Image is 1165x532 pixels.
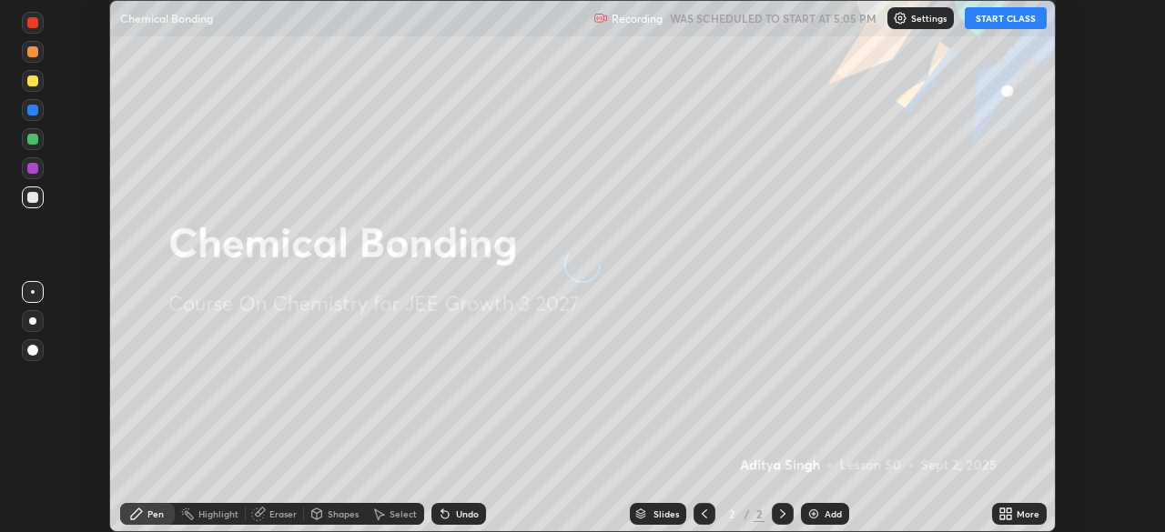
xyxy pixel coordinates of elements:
div: Slides [653,509,679,518]
p: Chemical Bonding [120,11,213,25]
div: Pen [147,509,164,518]
div: Shapes [328,509,359,518]
div: Eraser [269,509,297,518]
img: recording.375f2c34.svg [593,11,608,25]
div: 2 [723,508,741,519]
div: Undo [456,509,479,518]
img: add-slide-button [806,507,821,521]
div: 2 [754,506,765,522]
h5: WAS SCHEDULED TO START AT 5:05 PM [670,10,876,26]
p: Settings [911,14,947,23]
button: START CLASS [965,7,1047,29]
div: Add [825,509,842,518]
img: class-settings-icons [893,11,907,25]
p: Recording [612,12,663,25]
div: Highlight [198,509,238,518]
div: More [1017,509,1039,518]
div: / [745,508,750,519]
div: Select [390,509,417,518]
